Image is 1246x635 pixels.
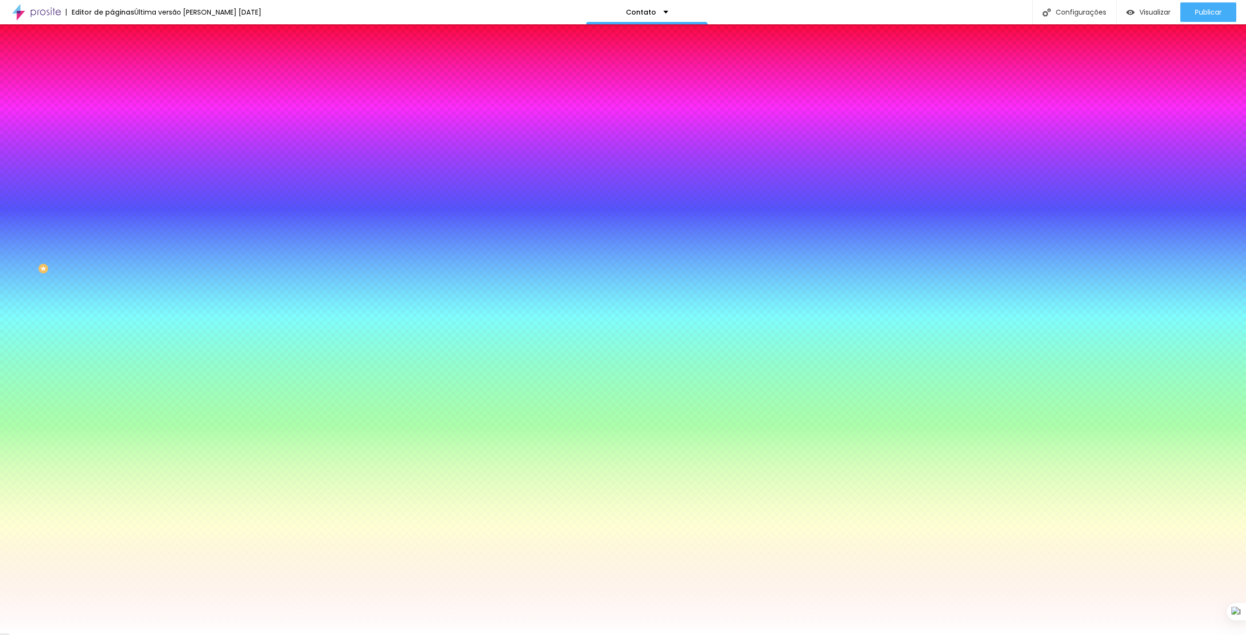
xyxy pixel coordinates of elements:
[1195,8,1222,16] span: Publicar
[1117,2,1180,22] button: Visualizar
[1180,2,1236,22] button: Publicar
[66,9,134,16] div: Editor de páginas
[626,9,656,16] p: Contato
[1126,8,1135,17] img: view-1.svg
[1139,8,1171,16] span: Visualizar
[134,9,261,16] div: Última versão [PERSON_NAME] [DATE]
[1043,8,1051,17] img: Icone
